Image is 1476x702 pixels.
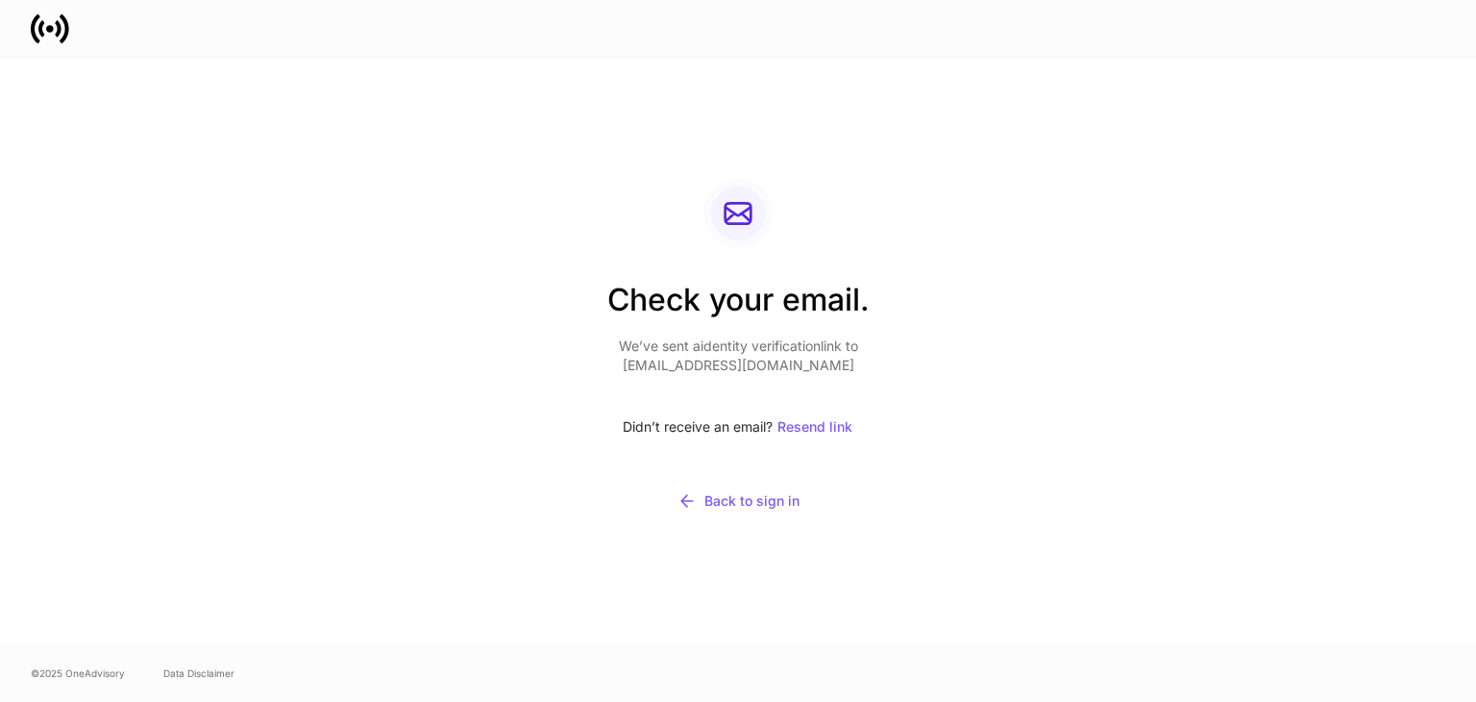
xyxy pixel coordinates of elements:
button: Resend link [776,406,853,448]
h2: Check your email. [607,279,870,337]
div: Didn’t receive an email? [607,406,870,448]
div: Resend link [777,420,852,434]
p: We’ve sent a identity verification link to [EMAIL_ADDRESS][DOMAIN_NAME] [607,337,870,375]
button: Back to sign in [607,479,870,523]
div: Back to sign in [677,491,799,511]
span: © 2025 OneAdvisory [31,665,125,681]
a: Data Disclaimer [163,665,234,681]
